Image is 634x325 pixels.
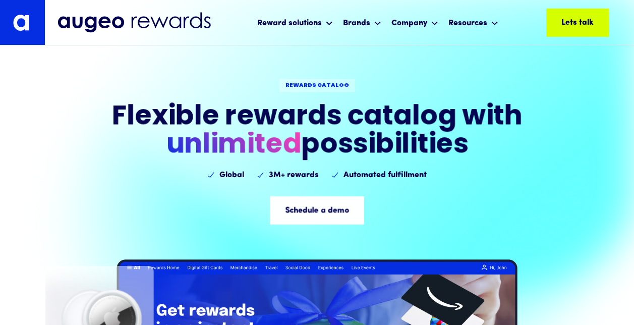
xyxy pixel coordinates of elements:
a: Schedule a demo [270,196,364,225]
span: unlimited [166,132,301,159]
div: Automated fulfillment [343,169,427,181]
a: Lets talk [546,9,609,37]
div: REWARDS CATALOG [285,82,349,89]
div: Reward solutions [255,9,335,36]
div: Reward solutions [257,17,322,29]
div: Company [389,9,441,36]
div: 3M+ rewards [269,169,319,181]
img: Augeo Rewards business unit full logo in midnight blue. [57,12,211,33]
div: Resources [446,9,501,36]
div: Brands [340,9,384,36]
div: Company [391,17,427,29]
div: Brands [343,17,370,29]
div: Global [219,169,244,181]
h3: Flexible rewa​rds catalog with ‍ possibilities [112,103,523,160]
div: Resources [448,17,487,29]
